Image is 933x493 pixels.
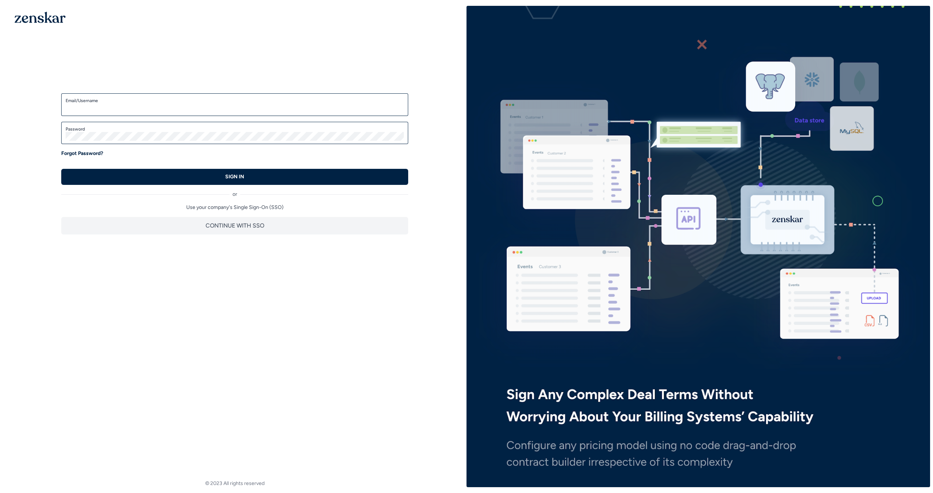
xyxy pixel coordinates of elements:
p: SIGN IN [225,173,244,180]
button: CONTINUE WITH SSO [61,217,408,234]
label: Email/Username [66,98,404,104]
label: Password [66,126,404,132]
img: 1OGAJ2xQqyY4LXKgY66KYq0eOWRCkrZdAb3gUhuVAqdWPZE9SRJmCz+oDMSn4zDLXe31Ii730ItAGKgCKgCCgCikA4Av8PJUP... [15,12,66,23]
button: SIGN IN [61,169,408,185]
footer: © 2023 All rights reserved [3,480,466,487]
p: Use your company's Single Sign-On (SSO) [61,204,408,211]
a: Forgot Password? [61,150,103,157]
div: or [61,185,408,198]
